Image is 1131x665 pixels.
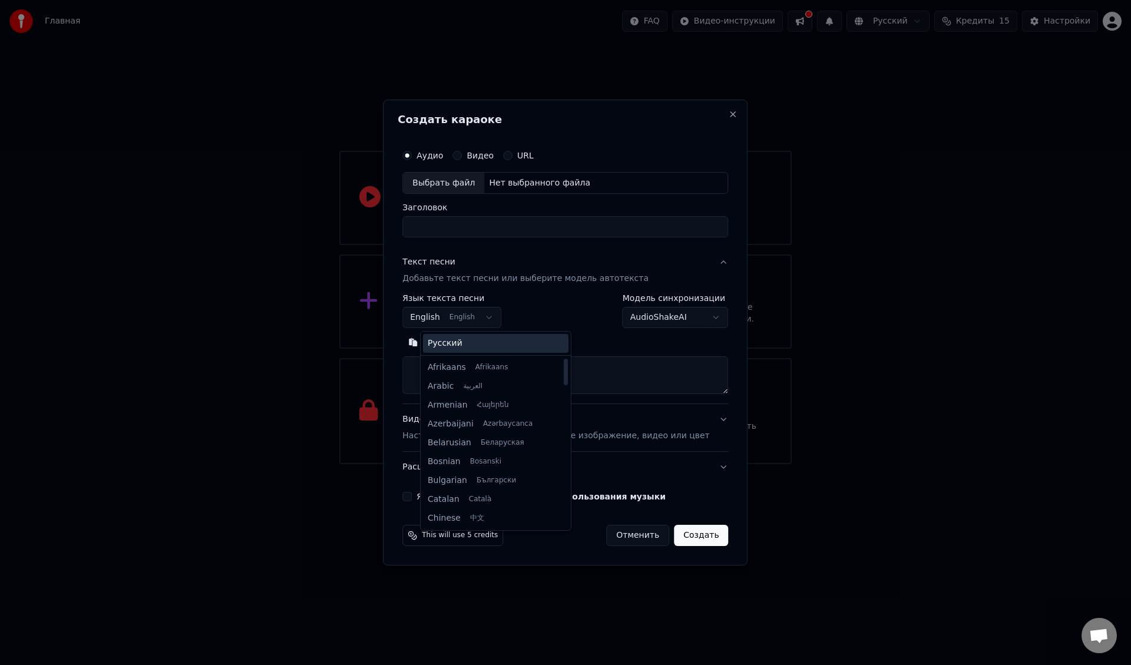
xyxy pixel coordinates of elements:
span: العربية [463,382,482,391]
span: Беларуская [481,438,524,448]
span: Català [469,495,491,504]
span: Bosanski [470,457,501,467]
span: Հայերեն [477,401,509,410]
span: Bosnian [428,456,461,468]
span: Armenian [428,399,468,411]
span: Afrikaans [428,362,466,373]
span: 中文 [470,514,484,523]
span: Български [477,476,516,485]
span: Bulgarian [428,475,467,487]
span: Catalan [428,494,459,505]
span: Azərbaycanca [483,419,533,429]
span: Chinese [428,512,461,524]
span: Belarusian [428,437,471,449]
span: Azerbaijani [428,418,474,430]
span: Afrikaans [475,363,508,372]
span: Русский [428,338,462,349]
span: Arabic [428,381,454,392]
